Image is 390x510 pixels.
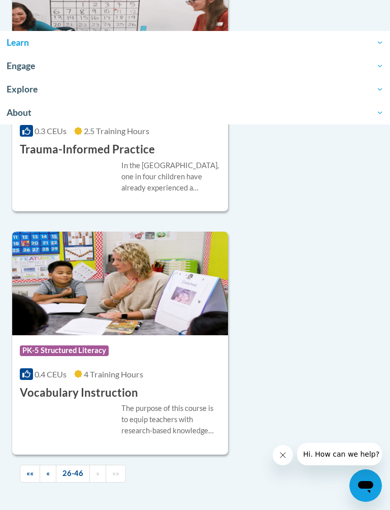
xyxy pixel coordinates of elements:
[349,469,382,502] iframe: Botón para iniciar la ventana de mensajería
[7,60,383,72] span: Engage
[297,443,382,465] iframe: Mensaje de la compañía
[56,465,90,483] a: 26-46
[26,469,34,477] span: ««
[20,345,109,356] span: PK-5 Structured Literacy
[46,469,50,477] span: «
[106,465,126,483] a: End
[40,465,56,483] a: Previous
[89,465,106,483] a: Next
[84,126,149,136] span: 2.5 Training Hours
[12,232,228,335] img: Course Logo
[273,445,293,465] iframe: Cerrar mensaje
[20,385,138,401] h3: Vocabulary Instruction
[7,83,383,95] span: Explore
[20,465,40,483] a: Begining
[12,232,228,455] a: Course LogoPK-5 Structured Literacy0.4 CEUs4 Training Hours Vocabulary InstructionThe purpose of ...
[121,403,220,436] div: The purpose of this course is to equip teachers with research-based knowledge and strategies to p...
[112,469,119,477] span: »»
[7,107,383,119] span: About
[35,369,67,379] span: 0.4 CEUs
[121,160,220,194] div: In the [GEOGRAPHIC_DATA], one in four children have already experienced a traumatic event in thei...
[20,142,155,157] h3: Trauma-Informed Practice
[35,126,67,136] span: 0.3 CEUs
[84,369,143,379] span: 4 Training Hours
[7,37,383,49] span: Learn
[96,469,100,477] span: »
